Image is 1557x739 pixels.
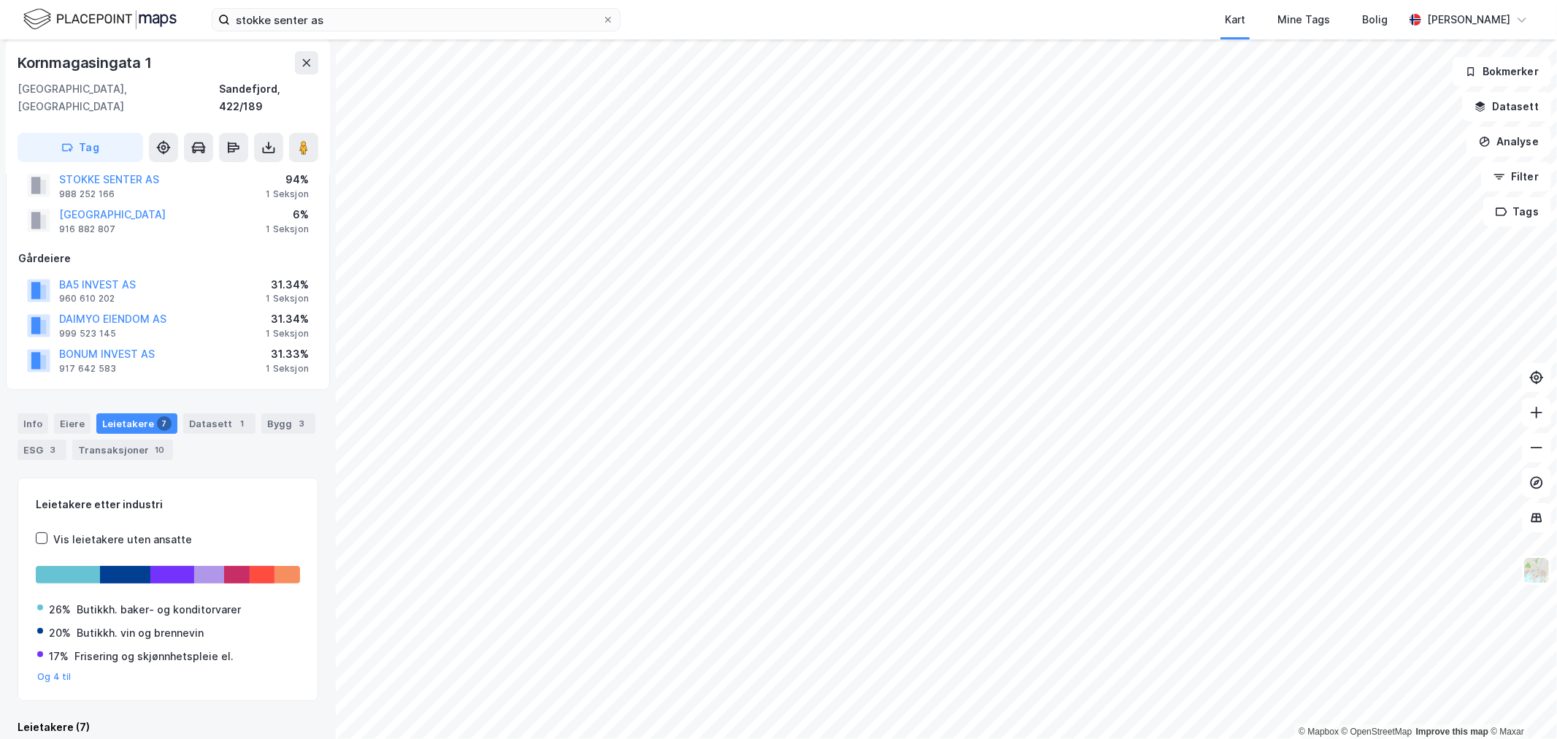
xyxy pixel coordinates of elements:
button: Datasett [1462,92,1551,121]
div: 31.34% [266,310,309,328]
div: Gårdeiere [18,250,318,267]
div: Butikkh. vin og brennevin [77,624,204,642]
div: Frisering og skjønnhetspleie el. [74,648,234,665]
div: 10 [152,443,167,457]
div: 7 [157,416,172,431]
div: 917 642 583 [59,363,116,375]
div: 1 Seksjon [266,293,309,305]
div: [GEOGRAPHIC_DATA], [GEOGRAPHIC_DATA] [18,80,220,115]
div: 94% [266,171,309,188]
div: Info [18,413,48,434]
div: Vis leietakere uten ansatte [53,531,192,548]
img: logo.f888ab2527a4732fd821a326f86c7f29.svg [23,7,177,32]
div: Kontrollprogram for chat [1484,669,1557,739]
div: 3 [295,416,310,431]
div: 6% [266,206,309,223]
button: Tags [1483,197,1551,226]
div: 3 [46,443,61,457]
div: Kart [1225,11,1245,28]
div: 1 [235,416,250,431]
div: 17% [49,648,69,665]
iframe: Chat Widget [1484,669,1557,739]
a: Mapbox [1299,727,1339,737]
div: 20% [49,624,71,642]
a: OpenStreetMap [1342,727,1412,737]
div: Leietakere etter industri [36,496,300,513]
button: Analyse [1466,127,1551,156]
div: 916 882 807 [59,223,115,235]
a: Improve this map [1416,727,1488,737]
div: Transaksjoner [72,440,173,460]
div: 26% [49,601,71,619]
input: Søk på adresse, matrikkel, gårdeiere, leietakere eller personer [230,9,602,31]
div: 999 523 145 [59,328,116,340]
div: 31.34% [266,276,309,294]
div: 31.33% [266,345,309,363]
div: Leietakere (7) [18,719,318,736]
div: Butikkh. baker- og konditorvarer [77,601,241,619]
div: Bygg [261,413,315,434]
div: 988 252 166 [59,188,115,200]
div: Mine Tags [1277,11,1330,28]
div: Kornmagasingata 1 [18,51,155,74]
div: Sandefjord, 422/189 [220,80,318,115]
div: Bolig [1362,11,1388,28]
div: 960 610 202 [59,293,115,305]
div: 1 Seksjon [266,328,309,340]
button: Og 4 til [37,671,72,683]
div: [PERSON_NAME] [1427,11,1510,28]
div: 1 Seksjon [266,188,309,200]
div: 1 Seksjon [266,363,309,375]
button: Bokmerker [1453,57,1551,86]
img: Z [1523,556,1550,584]
button: Tag [18,133,143,162]
div: Leietakere [96,413,177,434]
div: ESG [18,440,66,460]
div: 1 Seksjon [266,223,309,235]
div: Eiere [54,413,91,434]
button: Filter [1481,162,1551,191]
div: Datasett [183,413,255,434]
